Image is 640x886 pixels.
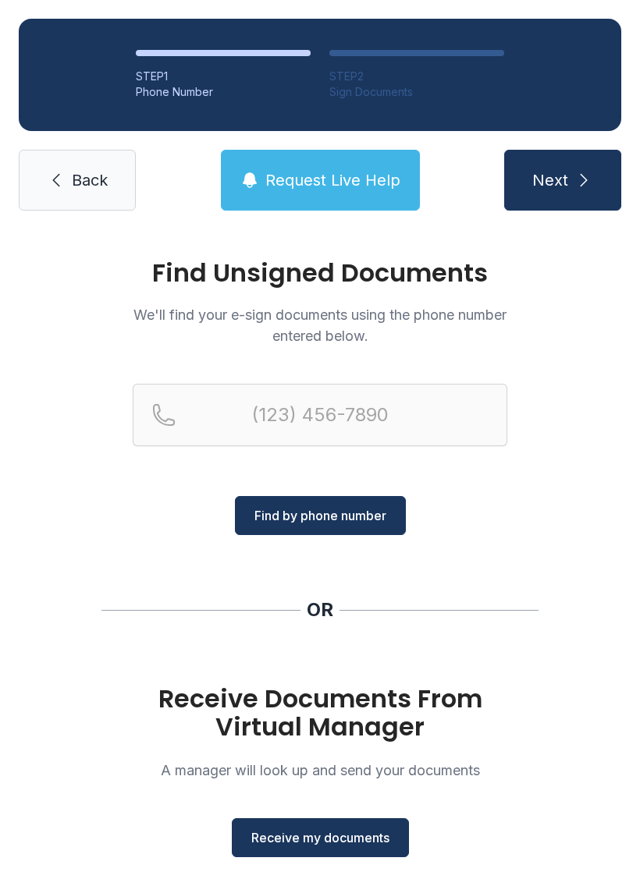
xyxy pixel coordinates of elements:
[133,260,507,285] h1: Find Unsigned Documents
[136,84,311,100] div: Phone Number
[265,169,400,191] span: Request Live Help
[136,69,311,84] div: STEP 1
[254,506,386,525] span: Find by phone number
[133,384,507,446] input: Reservation phone number
[133,304,507,346] p: We'll find your e-sign documents using the phone number entered below.
[307,597,333,622] div: OR
[329,69,504,84] div: STEP 2
[251,828,389,847] span: Receive my documents
[532,169,568,191] span: Next
[329,84,504,100] div: Sign Documents
[133,760,507,781] p: A manager will look up and send your documents
[133,685,507,741] h1: Receive Documents From Virtual Manager
[72,169,108,191] span: Back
